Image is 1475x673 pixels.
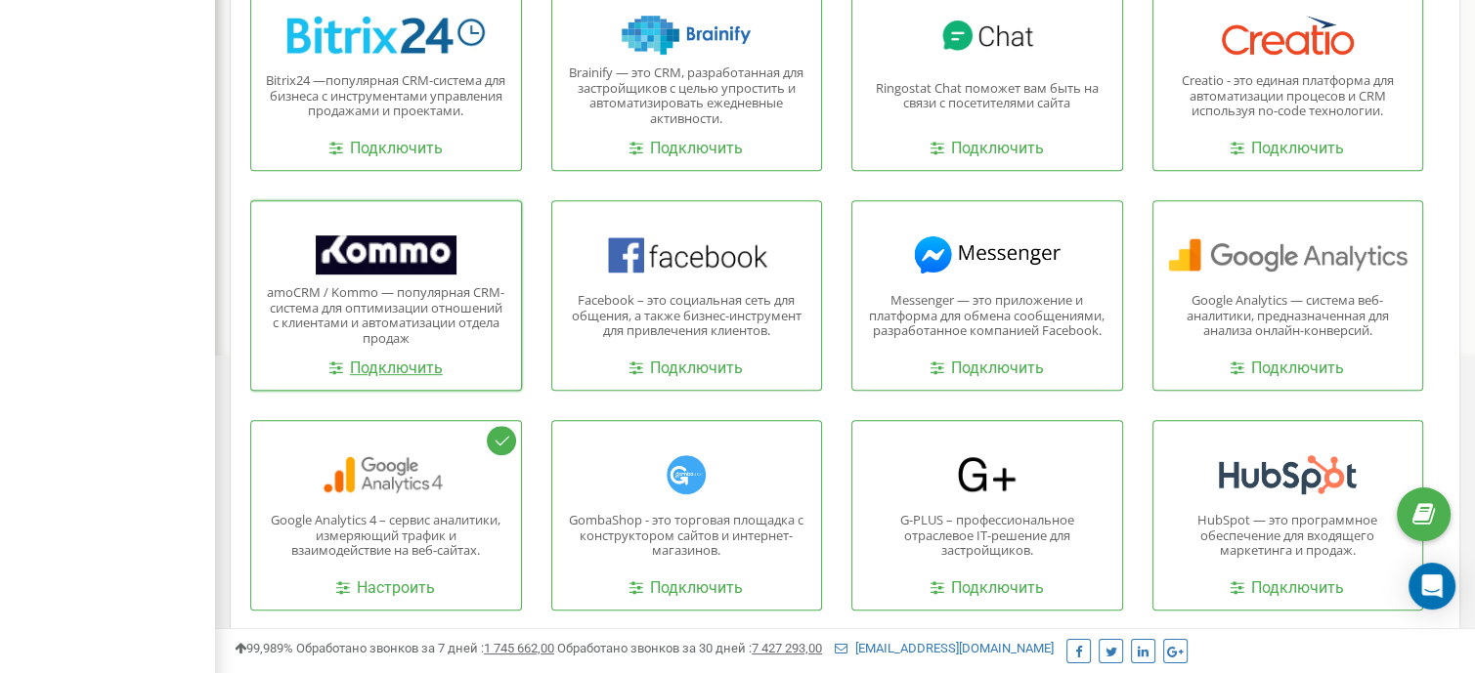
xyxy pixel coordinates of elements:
a: [EMAIL_ADDRESS][DOMAIN_NAME] [835,641,1054,655]
p: Facebook – это социальная сеть для общения, а также бизнес-инструмент для привлечения клиентов. [567,293,807,339]
a: Подключить [931,358,1044,380]
p: Bitrix24 —популярная CRM-система для бизнеса с инструментами управления продажами и проектами. [266,73,506,119]
p: amoCRM / Kommo — популярная CRM- система для оптимизации отношений с клиентами и автоматизации от... [266,285,506,346]
p: Google Analytics 4 – сервис аналитики, измеряющий трафик и взаимодействие на веб-сайтах. [266,513,506,559]
span: Обработано звонков за 7 дней : [296,641,554,655]
div: Open Intercom Messenger [1409,563,1455,610]
p: HubSpot — это программное обеспечение для входящего маркетинга и продаж. [1168,513,1409,559]
a: Подключить [629,138,743,160]
u: 1 745 662,00 [484,641,554,655]
a: Подключить [1231,358,1344,380]
p: Google Analytics — система веб-аналитики, предназначенная для анализа онлайн-конверсий. [1168,293,1409,339]
a: Подключить [629,358,743,380]
u: 7 427 293,00 [752,641,822,655]
a: Подключить [329,138,443,160]
a: Подключить [329,358,443,380]
span: Обработано звонков за 30 дней : [557,641,822,655]
p: Messenger — это приложение и платформа для обмена сообщениями, разработанное компанией Facebook. [867,293,1107,339]
p: Creatio - это единая платформа для автоматизации процесов и CRM используя no-code технологии. [1168,73,1409,119]
a: Подключить [1231,138,1344,160]
a: Подключить [629,577,743,600]
a: Подключить [931,577,1044,600]
p: Brainify — это CRM, разработанная для застройщиков с целью упростить и автоматизировать ежедневны... [567,65,807,126]
p: G-PLUS – профессиональное отраслевое IT-решение для застройщиков. [867,513,1107,559]
p: Ringostat Chat поможет вам быть на связи с посетителями сайта [867,81,1107,111]
a: Настроить [336,577,435,600]
p: GombaShop - это торговая площадка с конструктором сайтов и интернет-магазинов. [567,513,807,559]
a: Подключить [931,138,1044,160]
a: Подключить [1231,577,1344,600]
span: 99,989% [235,641,293,655]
